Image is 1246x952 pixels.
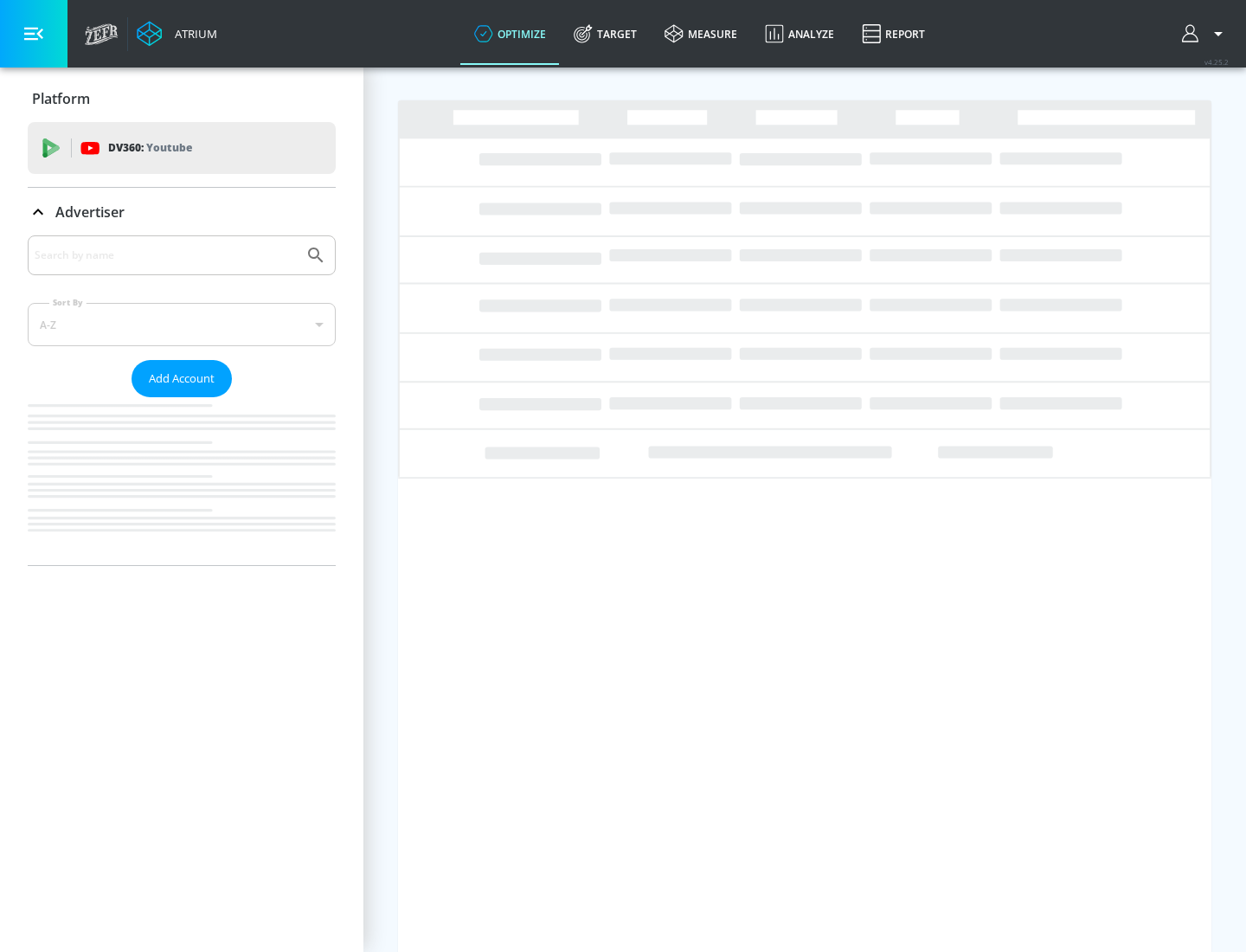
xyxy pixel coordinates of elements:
div: Platform [28,74,336,123]
div: Atrium [168,26,217,42]
nav: list of Advertiser [28,397,336,565]
div: A-Z [28,303,336,346]
span: Add Account [149,369,215,389]
a: Target [560,3,651,65]
div: Advertiser [28,235,336,565]
div: Advertiser [28,188,336,236]
p: Platform [32,89,90,108]
span: v 4.25.2 [1204,57,1229,67]
a: optimize [460,3,560,65]
a: Analyze [751,3,848,65]
a: measure [651,3,751,65]
label: Sort By [49,297,87,308]
input: Search by name [35,244,297,267]
p: DV360: [108,138,192,158]
p: Advertiser [55,203,125,222]
p: Youtube [146,138,192,157]
button: Add Account [132,360,232,397]
a: Report [848,3,939,65]
a: Atrium [137,21,217,47]
div: DV360: Youtube [28,122,336,174]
